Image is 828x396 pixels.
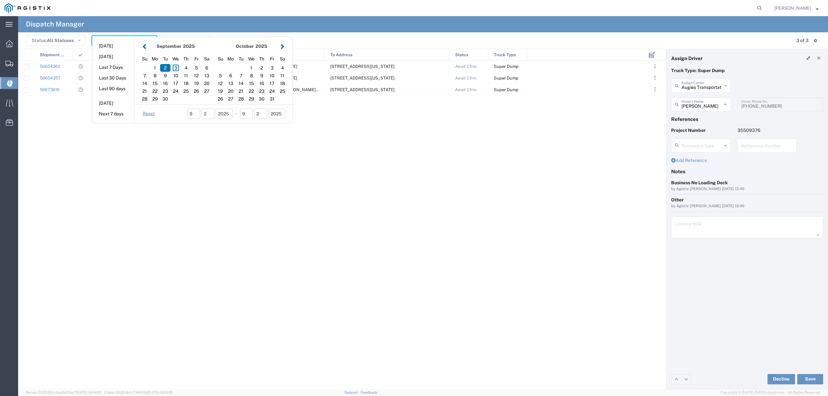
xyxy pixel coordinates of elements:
span: [DATE] 08:10:16 [147,391,173,394]
button: ... [650,85,659,94]
div: 5 [215,72,225,80]
span: Await Cfrm. [455,64,477,69]
div: 24 [267,87,277,95]
div: 15 [150,80,160,87]
button: [DATE] [93,41,134,51]
div: 30 [160,95,170,103]
div: 7 [236,72,246,80]
span: 2025 [183,44,195,49]
a: Support [344,391,361,394]
div: 1 [246,64,256,72]
div: 22 [246,87,256,95]
div: by Agistix [PERSON_NAME] [DATE] 12:49 [671,203,823,209]
div: 11 [277,72,288,80]
p: Truck Type: Super Dump [671,67,823,74]
div: 29 [246,95,256,103]
h4: Dispatch Manager [26,16,84,32]
p: 35509376 [737,127,797,134]
a: Edit previous row [671,374,681,384]
strong: October [236,44,254,49]
h4: References [671,116,823,122]
div: 4 [277,64,288,72]
div: 12 [191,72,202,80]
div: 31 [267,95,277,103]
div: 28 [139,95,150,103]
button: [DATE] [93,52,134,62]
a: Edit next row [681,374,691,384]
div: 3 [170,64,181,72]
div: Wednesday [246,54,256,64]
div: 21 [236,87,246,95]
span: [DATE] 10:04:51 [76,391,101,394]
div: 17 [267,80,277,87]
div: 14 [236,80,246,87]
a: 56654362 [40,64,60,69]
div: 22 [150,87,160,95]
div: 27 [202,87,212,95]
strong: September [157,44,181,49]
div: 8 [246,72,256,80]
div: 27 [225,95,236,103]
div: by Agistix [PERSON_NAME] [DATE] 12:49 [671,186,823,192]
div: 13 [202,72,212,80]
div: 11 [181,72,191,80]
div: Sunday [139,54,150,64]
div: 7 [139,72,150,80]
span: Client: 2025.18.0-7346316 [104,391,173,394]
div: Sunday [215,54,225,64]
span: Super Dump [494,64,518,69]
span: Copyright © [DATE]-[DATE] Agistix Inc., All Rights Reserved [721,390,820,395]
a: 56654357 [40,76,60,80]
div: 10 [267,72,277,80]
div: 18 [181,80,191,87]
div: 5 [191,64,202,72]
button: Save [797,374,823,384]
span: Shipment No. [40,49,66,61]
span: Server: 2025.18.0-daa1fe12ee7 [26,391,101,394]
button: Last 7 Days [93,62,134,72]
button: Last 30 Days [93,73,134,83]
div: 28 [236,95,246,103]
span: Super Dump [494,87,518,92]
button: Status:All Statuses [26,35,85,46]
span: 308 W Alluvial Ave, Clovis, California, 93611, United States [330,87,395,92]
span: Status [455,49,468,61]
button: Decline [768,374,795,384]
div: Thursday [181,54,191,64]
div: 25 [181,87,191,95]
div: 2 [256,64,267,72]
input: dd [254,109,267,119]
div: Monday [150,54,160,64]
div: 18 [277,80,288,87]
div: Saturday [277,54,288,64]
a: Reset [143,111,155,117]
input: yyyy [268,109,285,119]
input: mm [240,109,253,119]
div: 26 [191,87,202,95]
input: dd [202,109,214,119]
div: 16 [256,80,267,87]
div: 19 [191,80,202,87]
div: 20 [225,87,236,95]
p: Project Number [671,127,731,134]
div: 19 [215,87,225,95]
span: Await Cfrm. [455,87,477,92]
span: Super Dump [494,76,518,80]
button: Next 7 days [93,109,134,119]
a: Feedback [361,391,377,394]
div: 24 [170,87,181,95]
div: 29 [150,95,160,103]
span: 2025 [256,44,267,49]
div: 3 [267,64,277,72]
button: Saved Searches [159,35,210,46]
div: 21 [139,87,150,95]
div: Other [671,197,823,203]
img: logo [5,3,50,13]
div: 23 [160,87,170,95]
div: 26 [215,95,225,103]
span: . . . [654,86,656,93]
div: 3 of 3 [796,37,809,44]
input: mm [187,109,200,119]
div: Saturday [202,54,212,64]
div: Tuesday [236,54,246,64]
